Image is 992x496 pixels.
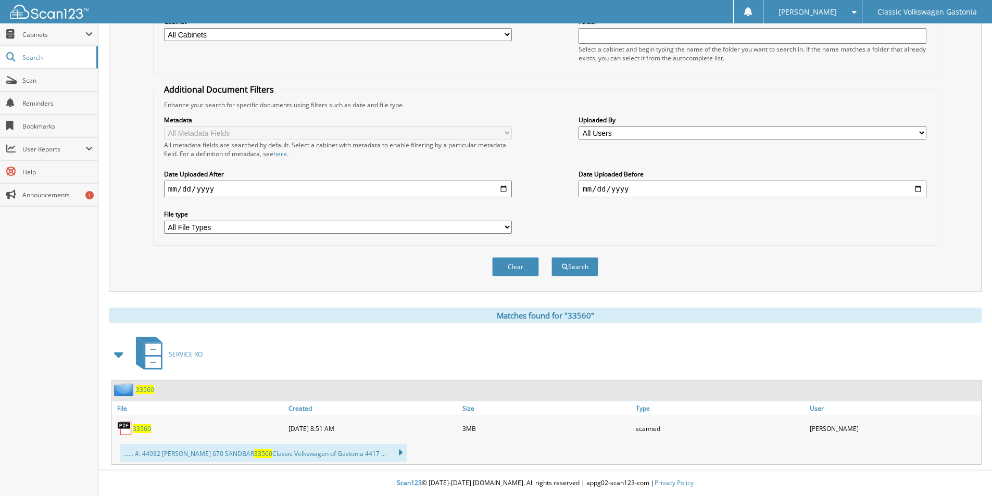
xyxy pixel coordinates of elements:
a: User [807,401,981,415]
input: start [164,181,512,197]
img: PDF.png [117,421,133,436]
label: Date Uploaded Before [579,170,926,179]
span: Search [22,53,91,62]
a: Privacy Policy [655,478,694,487]
div: © [DATE]-[DATE] [DOMAIN_NAME]. All rights reserved | appg02-scan123-com | [98,470,992,496]
a: Type [633,401,807,415]
div: Matches found for "33560" [109,308,982,323]
a: Created [286,401,460,415]
span: [PERSON_NAME] [778,9,837,15]
span: 33560 [254,449,272,458]
label: Metadata [164,116,512,124]
label: Uploaded By [579,116,926,124]
div: 3MB [460,418,634,439]
label: Date Uploaded After [164,170,512,179]
div: ...... #: 44932 [PERSON_NAME] 670 SANDBAR Classic Volkswagen of Gastonia 4417 ... [120,444,407,462]
div: All metadata fields are searched by default. Select a cabinet with metadata to enable filtering b... [164,141,512,158]
span: Reminders [22,99,93,108]
label: File type [164,210,512,219]
input: end [579,181,926,197]
a: 33560 [133,424,151,433]
legend: Additional Document Filters [159,84,279,95]
span: Scan123 [397,478,422,487]
span: Announcements [22,190,93,199]
button: Search [551,257,598,276]
img: scan123-logo-white.svg [10,5,89,19]
a: here [273,149,287,158]
button: Clear [492,257,539,276]
img: folder2.png [114,383,136,396]
span: Cabinets [22,30,85,39]
a: SERVICE RO [130,334,203,375]
span: SERVICE RO [169,350,203,359]
div: scanned [633,418,807,439]
a: Size [460,401,634,415]
a: File [112,401,286,415]
span: User Reports [22,145,85,154]
span: Help [22,168,93,176]
a: 33560 [136,385,154,394]
div: Select a cabinet and begin typing the name of the folder you want to search in. If the name match... [579,45,926,62]
span: Bookmarks [22,122,93,131]
div: 1 [85,191,94,199]
iframe: Chat Widget [940,446,992,496]
span: Scan [22,76,93,85]
div: [DATE] 8:51 AM [286,418,460,439]
div: [PERSON_NAME] [807,418,981,439]
span: Classic Volkswagen Gastonia [877,9,977,15]
div: Enhance your search for specific documents using filters such as date and file type. [159,100,932,109]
